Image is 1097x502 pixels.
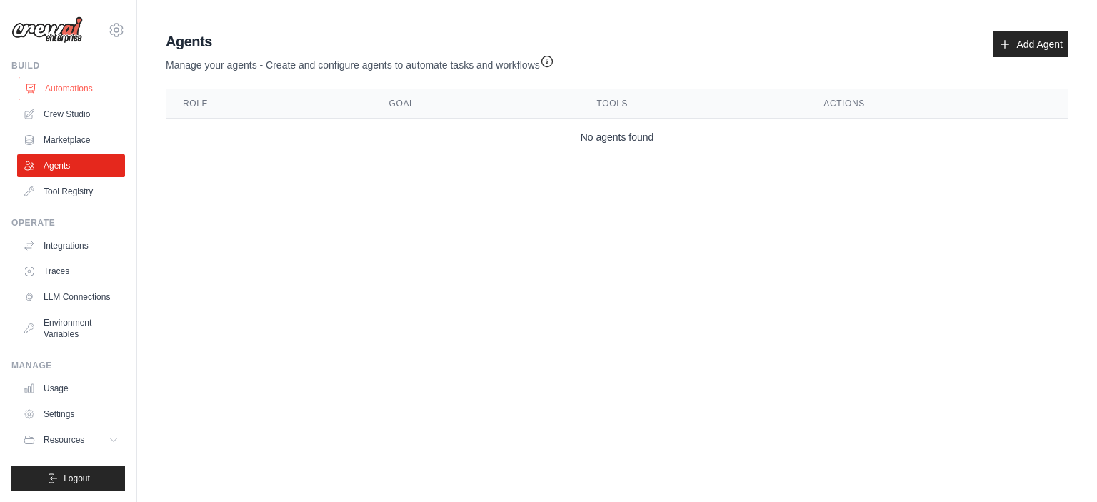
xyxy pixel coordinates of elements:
div: Manage [11,360,125,371]
div: Operate [11,217,125,229]
div: Build [11,60,125,71]
a: Integrations [17,234,125,257]
a: Agents [17,154,125,177]
p: Manage your agents - Create and configure agents to automate tasks and workflows [166,51,554,72]
td: No agents found [166,119,1068,156]
a: LLM Connections [17,286,125,308]
a: Traces [17,260,125,283]
th: Role [166,89,372,119]
th: Tools [580,89,807,119]
h2: Agents [166,31,554,51]
a: Crew Studio [17,103,125,126]
th: Actions [806,89,1068,119]
a: Usage [17,377,125,400]
span: Logout [64,473,90,484]
img: Logo [11,16,83,44]
a: Add Agent [993,31,1068,57]
a: Environment Variables [17,311,125,346]
button: Logout [11,466,125,491]
span: Resources [44,434,84,446]
a: Marketplace [17,129,125,151]
a: Automations [19,77,126,100]
a: Tool Registry [17,180,125,203]
th: Goal [372,89,580,119]
button: Resources [17,428,125,451]
a: Settings [17,403,125,426]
